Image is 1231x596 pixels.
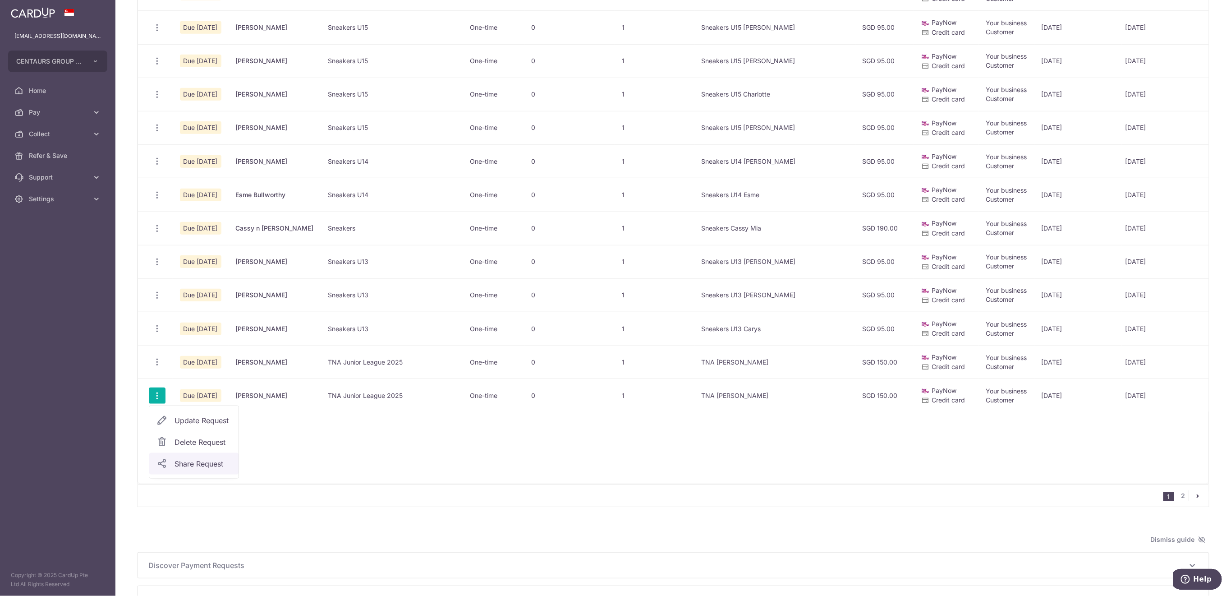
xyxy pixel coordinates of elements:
[1163,492,1174,501] li: 1
[180,356,221,369] span: Due [DATE]
[855,144,914,178] td: SGD 95.00
[463,278,524,312] td: One-time
[321,379,463,412] td: TNA Junior League 2025
[1034,111,1122,144] td: [DATE]
[615,10,694,44] td: 1
[321,44,463,78] td: Sneakers U15
[694,10,855,44] td: Sneakers U15 [PERSON_NAME]
[1034,245,1122,278] td: [DATE]
[229,345,321,379] td: [PERSON_NAME]
[229,144,321,178] td: [PERSON_NAME]
[855,345,914,379] td: SGD 150.00
[463,144,524,178] td: One-time
[694,312,855,345] td: Sneakers U13 Carys
[524,379,615,412] td: 0
[855,379,914,412] td: SGD 150.00
[1122,111,1231,144] td: [DATE]
[321,10,463,44] td: Sneakers U15
[180,222,221,235] span: Due [DATE]
[524,178,615,211] td: 0
[11,7,55,18] img: CardUp
[1122,44,1231,78] td: [DATE]
[1122,245,1231,278] td: [DATE]
[615,111,694,144] td: 1
[986,363,1015,370] span: Customer
[180,21,221,34] span: Due [DATE]
[694,78,855,111] td: Sneakers U15 Charlotte
[148,560,1187,571] span: Discover Payment Requests
[463,312,524,345] td: One-time
[855,10,914,44] td: SGD 95.00
[921,320,930,329] img: paynow-md-4fe65508ce96feda548756c5ee0e473c78d4820b8ea51387c6e4ad89e58a5e61.png
[524,111,615,144] td: 0
[986,387,1027,395] span: Your business
[694,211,855,245] td: Sneakers Cassy Mia
[986,153,1027,161] span: Your business
[986,186,1027,194] span: Your business
[986,28,1015,36] span: Customer
[180,121,221,134] span: Due [DATE]
[463,345,524,379] td: One-time
[1034,211,1122,245] td: [DATE]
[321,312,463,345] td: Sneakers U13
[463,78,524,111] td: One-time
[986,119,1027,127] span: Your business
[986,329,1015,337] span: Customer
[1034,345,1122,379] td: [DATE]
[1034,78,1122,111] td: [DATE]
[1034,144,1122,178] td: [DATE]
[1034,312,1122,345] td: [DATE]
[1122,278,1231,312] td: [DATE]
[1122,211,1231,245] td: [DATE]
[986,52,1027,60] span: Your business
[229,379,321,412] td: [PERSON_NAME]
[524,10,615,44] td: 0
[1151,534,1206,545] span: Dismiss guide
[986,354,1027,361] span: Your business
[229,10,321,44] td: [PERSON_NAME]
[1122,178,1231,211] td: [DATE]
[1122,345,1231,379] td: [DATE]
[694,245,855,278] td: Sneakers U13 [PERSON_NAME]
[932,52,957,60] span: PayNow
[932,95,965,103] span: Credit card
[180,88,221,101] span: Due [DATE]
[1034,379,1122,412] td: [DATE]
[615,278,694,312] td: 1
[932,363,965,370] span: Credit card
[986,61,1015,69] span: Customer
[855,78,914,111] td: SGD 95.00
[932,86,957,93] span: PayNow
[932,152,957,160] span: PayNow
[321,111,463,144] td: Sneakers U15
[229,312,321,345] td: [PERSON_NAME]
[986,95,1015,102] span: Customer
[1173,569,1222,591] iframe: Opens a widget where you can find more information
[986,19,1027,27] span: Your business
[921,152,930,162] img: paynow-md-4fe65508ce96feda548756c5ee0e473c78d4820b8ea51387c6e4ad89e58a5e61.png
[463,211,524,245] td: One-time
[932,396,965,404] span: Credit card
[20,6,39,14] span: Help
[986,253,1027,261] span: Your business
[321,78,463,111] td: Sneakers U15
[986,296,1015,303] span: Customer
[463,379,524,412] td: One-time
[524,278,615,312] td: 0
[1122,78,1231,111] td: [DATE]
[524,245,615,278] td: 0
[180,55,221,67] span: Due [DATE]
[986,396,1015,404] span: Customer
[321,144,463,178] td: Sneakers U14
[932,186,957,194] span: PayNow
[1122,379,1231,412] td: [DATE]
[229,44,321,78] td: [PERSON_NAME]
[921,353,930,362] img: paynow-md-4fe65508ce96feda548756c5ee0e473c78d4820b8ea51387c6e4ad89e58a5e61.png
[321,245,463,278] td: Sneakers U13
[694,44,855,78] td: Sneakers U15 [PERSON_NAME]
[463,178,524,211] td: One-time
[463,44,524,78] td: One-time
[921,253,930,262] img: paynow-md-4fe65508ce96feda548756c5ee0e473c78d4820b8ea51387c6e4ad89e58a5e61.png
